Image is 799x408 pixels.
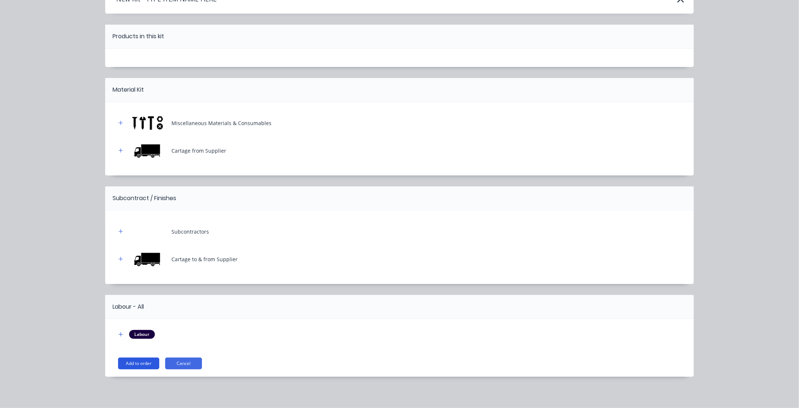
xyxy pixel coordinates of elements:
[113,194,176,203] div: Subcontract / Finishes
[113,32,164,41] div: Products in this kit
[171,147,226,155] div: Cartage from Supplier
[171,255,238,263] div: Cartage to & from Supplier
[118,358,159,369] button: Add to order
[113,85,144,94] div: Material Kit
[129,249,166,269] img: Cartage to & from Supplier
[171,228,209,235] div: Subcontractors
[113,302,144,311] div: Labour - All
[129,330,155,339] div: Labour
[129,113,166,133] img: Miscellaneous Materials & Consumables
[165,358,202,369] button: Cancel
[171,119,271,127] div: Miscellaneous Materials & Consumables
[129,141,166,161] img: Cartage from Supplier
